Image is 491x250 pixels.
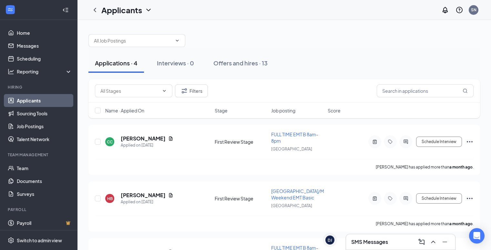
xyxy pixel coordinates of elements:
div: Applied on [DATE] [121,199,173,205]
svg: ChevronDown [162,88,167,93]
svg: ComposeMessage [418,238,425,246]
svg: ActiveNote [371,196,379,201]
svg: Analysis [8,68,14,75]
svg: ChevronDown [175,38,180,43]
h5: [PERSON_NAME] [121,135,166,142]
span: Score [328,107,341,114]
div: HB [107,196,113,201]
div: DJ [328,237,332,243]
svg: MagnifyingGlass [463,88,468,93]
button: Schedule Interview [416,137,462,147]
svg: Settings [8,237,14,244]
div: Payroll [8,207,71,212]
svg: ActiveChat [402,196,410,201]
svg: Tag [386,196,394,201]
svg: Ellipses [466,138,474,146]
div: Applied on [DATE] [121,142,173,149]
span: Job posting [271,107,295,114]
a: PayrollCrown [17,216,72,229]
svg: ChevronUp [429,238,437,246]
h5: [PERSON_NAME] [121,192,166,199]
svg: Document [168,136,173,141]
button: Schedule Interview [416,193,462,204]
a: Applicants [17,94,72,107]
p: [PERSON_NAME] has applied more than . [376,221,474,226]
a: Messages [17,39,72,52]
input: All Stages [100,87,159,94]
svg: Collapse [62,7,69,13]
div: Reporting [17,68,72,75]
h1: Applicants [101,5,142,15]
span: [GEOGRAPHIC_DATA]/Milford Weekend EMT Basic [271,188,335,200]
button: Minimize [440,237,450,247]
svg: ActiveChat [402,139,410,144]
a: Scheduling [17,52,72,65]
div: CC [107,139,113,145]
p: [PERSON_NAME] has applied more than . [376,164,474,170]
b: a month ago [449,221,473,226]
input: Search in applications [377,84,474,97]
svg: ChevronLeft [91,6,99,14]
svg: ChevronDown [145,6,152,14]
a: Sourcing Tools [17,107,72,120]
div: Applications · 4 [95,59,138,67]
div: Hiring [8,84,71,90]
a: Documents [17,175,72,187]
a: Home [17,26,72,39]
svg: QuestionInfo [455,6,463,14]
div: First Review Stage [215,139,267,145]
input: All Job Postings [94,37,172,44]
svg: WorkstreamLogo [7,6,14,13]
span: Name · Applied On [105,107,144,114]
svg: Minimize [441,238,449,246]
div: Interviews · 0 [157,59,194,67]
div: First Review Stage [215,195,267,202]
a: Team [17,162,72,175]
div: SN [471,7,476,13]
div: Switch to admin view [17,237,62,244]
div: Open Intercom Messenger [469,228,485,244]
div: Offers and hires · 13 [213,59,268,67]
span: Stage [215,107,228,114]
h3: SMS Messages [351,238,388,245]
svg: Filter [180,87,188,95]
a: Talent Network [17,133,72,146]
svg: Ellipses [466,195,474,202]
a: Job Postings [17,120,72,133]
button: Filter Filters [175,84,208,97]
span: [GEOGRAPHIC_DATA] [271,203,312,208]
span: FULL TIME EMT B 8am-8pm [271,131,318,144]
svg: Tag [386,139,394,144]
a: Surveys [17,187,72,200]
span: [GEOGRAPHIC_DATA] [271,147,312,151]
svg: Notifications [441,6,449,14]
b: a month ago [449,165,473,169]
button: ComposeMessage [416,237,427,247]
svg: Document [168,193,173,198]
button: ChevronUp [428,237,438,247]
svg: ActiveNote [371,139,379,144]
div: Team Management [8,152,71,158]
